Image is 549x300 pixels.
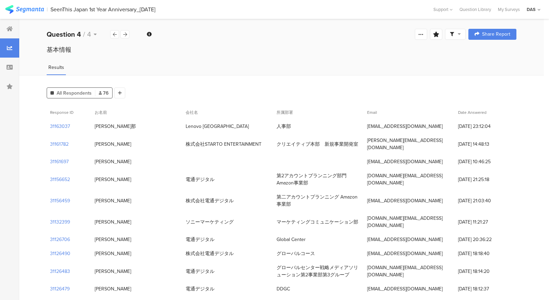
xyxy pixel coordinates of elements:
[458,268,513,275] span: [DATE] 18:14:20
[50,268,70,275] section: 31126483
[458,236,513,243] span: [DATE] 20:36:22
[186,141,261,148] div: 株式会社STARTO ENTERTAINMENT
[186,250,234,257] div: 株式会社電通デジタル
[50,236,70,243] section: 31126706
[50,197,70,204] section: 31156459
[186,285,214,292] div: 電通デジタル
[277,109,293,116] span: 所属部署
[47,45,516,54] div: 基本情報
[95,123,136,130] div: [PERSON_NAME]那
[50,123,70,130] section: 31163037
[367,109,377,116] span: Email
[83,29,85,39] span: /
[367,172,451,187] div: [DOMAIN_NAME][EMAIL_ADDRESS][DOMAIN_NAME]
[277,172,361,187] div: 第2アカウントプランニング部門 Amazon事業部
[95,197,131,204] div: [PERSON_NAME]
[57,89,92,97] span: All Respondents
[50,109,73,116] span: Response ID
[186,218,234,226] div: ソニーマーケティング
[48,64,64,71] span: Results
[277,218,358,226] div: マーケティングコミュニケーション部
[277,193,361,208] div: 第二アカウントプランニング Amazon事業部
[186,197,234,204] div: 株式会社電通デジタル
[50,141,69,148] section: 31161782
[95,285,131,292] div: [PERSON_NAME]
[494,6,523,13] a: My Surveys
[95,250,131,257] div: [PERSON_NAME]
[458,285,513,292] span: [DATE] 18:12:37
[87,29,91,39] span: 4
[433,4,453,15] div: Support
[47,29,81,39] b: Question 4
[95,176,131,183] div: [PERSON_NAME]
[50,218,70,226] section: 31132399
[50,250,70,257] section: 31126490
[456,6,494,13] a: Question Library
[50,6,155,13] div: SeenThis Japan 1st Year Anniversary_[DATE]
[458,250,513,257] span: [DATE] 18:18:40
[367,137,451,151] div: [PERSON_NAME][EMAIL_ADDRESS][DOMAIN_NAME]
[186,268,214,275] div: 電通デジタル
[277,123,291,130] div: 人事部
[277,141,358,148] div: クリエイティブ本部 新規事業開発室
[367,264,451,278] div: [DOMAIN_NAME][EMAIL_ADDRESS][DOMAIN_NAME]
[186,236,214,243] div: 電通デジタル
[458,141,513,148] span: [DATE] 14:48:13
[95,268,131,275] div: [PERSON_NAME]
[277,285,290,292] div: DDGC
[99,89,109,97] span: 76
[458,176,513,183] span: [DATE] 21:25:18
[277,236,306,243] div: Global Center
[367,158,443,165] div: [EMAIL_ADDRESS][DOMAIN_NAME]
[50,176,70,183] section: 31156652
[5,5,44,14] img: segmanta logo
[367,215,451,229] div: [DOMAIN_NAME][EMAIL_ADDRESS][DOMAIN_NAME]
[95,109,107,116] span: お名前
[50,285,70,292] section: 31126479
[458,218,513,226] span: [DATE] 11:21:27
[458,123,513,130] span: [DATE] 23:12:04
[95,158,131,165] div: [PERSON_NAME]
[186,123,249,130] div: Lenovo [GEOGRAPHIC_DATA]
[95,236,131,243] div: [PERSON_NAME]
[186,109,198,116] span: 会社名
[458,197,513,204] span: [DATE] 21:03:40
[47,5,48,13] div: |
[95,218,131,226] div: [PERSON_NAME]
[458,109,487,116] span: Date Answered
[277,250,315,257] div: グローバルコース
[95,141,131,148] div: [PERSON_NAME]
[367,197,443,204] div: [EMAIL_ADDRESS][DOMAIN_NAME]
[50,158,69,165] section: 31161697
[367,123,443,130] div: [EMAIL_ADDRESS][DOMAIN_NAME]
[367,285,443,292] div: [EMAIL_ADDRESS][DOMAIN_NAME]
[367,250,443,257] div: [EMAIL_ADDRESS][DOMAIN_NAME]
[277,264,361,278] div: グローバルセンター戦略メディアソリューション第2事業部第3グループ
[367,236,443,243] div: [EMAIL_ADDRESS][DOMAIN_NAME]
[186,176,214,183] div: 電通デジタル
[482,32,510,37] span: Share Report
[458,158,513,165] span: [DATE] 10:46:25
[527,6,536,13] div: DAS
